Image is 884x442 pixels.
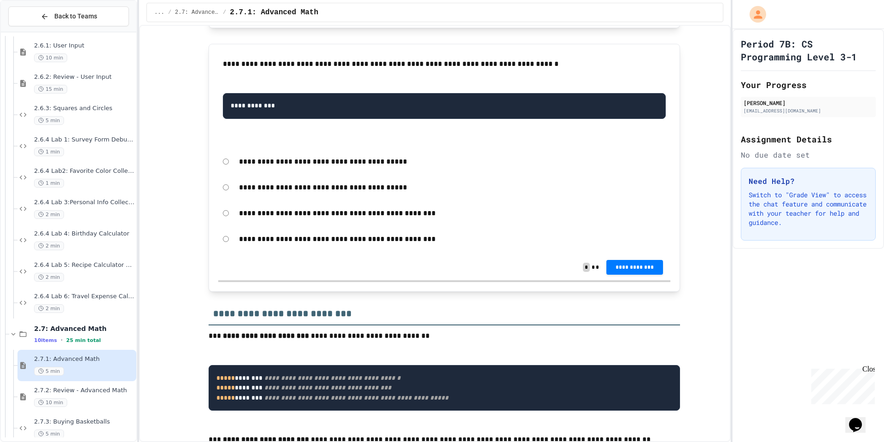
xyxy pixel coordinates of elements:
[741,133,876,146] h2: Assignment Details
[154,9,164,16] span: ...
[34,199,134,206] span: 2.6.4 Lab 3:Personal Info Collector
[741,149,876,160] div: No due date set
[34,418,134,426] span: 2.7.3: Buying Basketballs
[34,179,64,188] span: 1 min
[34,261,134,269] span: 2.6.4 Lab 5: Recipe Calculator Repair
[34,230,134,238] span: 2.6.4 Lab 4: Birthday Calculator
[34,116,64,125] span: 5 min
[34,337,57,343] span: 10 items
[741,78,876,91] h2: Your Progress
[34,242,64,250] span: 2 min
[34,398,67,407] span: 10 min
[34,367,64,376] span: 5 min
[66,337,101,343] span: 25 min total
[230,7,318,18] span: 2.7.1: Advanced Math
[34,273,64,282] span: 2 min
[749,176,868,187] h3: Need Help?
[34,42,134,50] span: 2.6.1: User Input
[34,136,134,144] span: 2.6.4 Lab 1: Survey Form Debugger
[168,9,171,16] span: /
[741,37,876,63] h1: Period 7B: CS Programming Level 3-1
[34,73,134,81] span: 2.6.2: Review - User Input
[749,190,868,227] p: Switch to "Grade View" to access the chat feature and communicate with your teacher for help and ...
[845,405,875,433] iframe: chat widget
[34,355,134,363] span: 2.7.1: Advanced Math
[740,4,768,25] div: My Account
[34,293,134,301] span: 2.6.4 Lab 6: Travel Expense Calculator
[744,99,873,107] div: [PERSON_NAME]
[744,107,873,114] div: [EMAIL_ADDRESS][DOMAIN_NAME]
[61,336,63,344] span: •
[808,365,875,404] iframe: chat widget
[34,105,134,112] span: 2.6.3: Squares and Circles
[34,53,67,62] span: 10 min
[34,147,64,156] span: 1 min
[4,4,64,59] div: Chat with us now!Close
[34,85,67,94] span: 15 min
[34,304,64,313] span: 2 min
[54,12,97,21] span: Back to Teams
[34,387,134,395] span: 2.7.2: Review - Advanced Math
[34,324,134,333] span: 2.7: Advanced Math
[223,9,226,16] span: /
[8,6,129,26] button: Back to Teams
[175,9,219,16] span: 2.7: Advanced Math
[34,167,134,175] span: 2.6.4 Lab2: Favorite Color Collector
[34,430,64,438] span: 5 min
[34,210,64,219] span: 2 min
